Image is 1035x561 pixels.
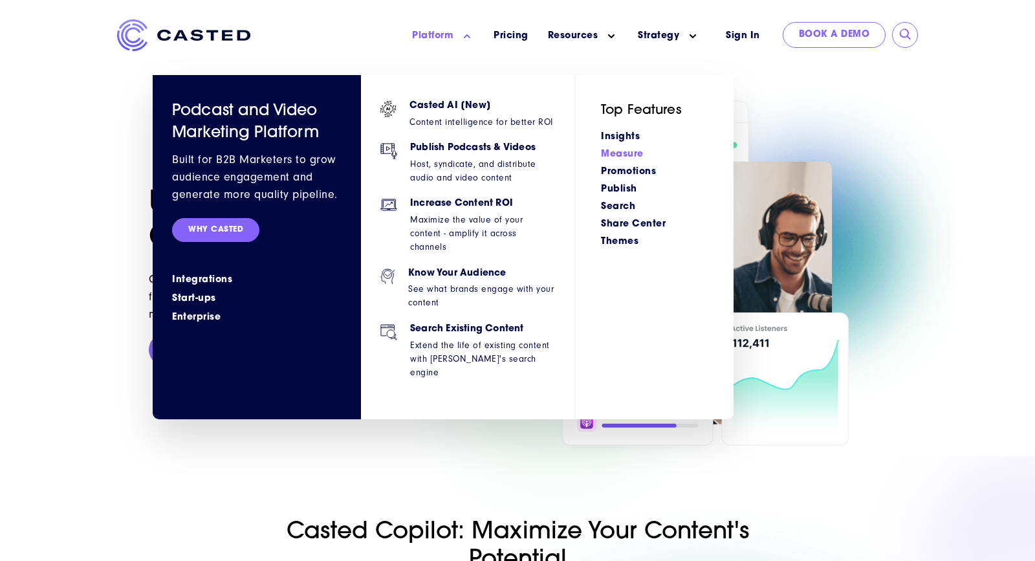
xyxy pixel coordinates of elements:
a: WHY CASTED [172,218,259,242]
a: Publish Podcasts & Videos Host, syndicate, and distribute audio and video content [380,143,555,199]
a: Search [601,202,635,212]
p: Host, syndicate, and distribute audio and video content [410,157,555,184]
p: Maximize the value of your content - amplify it across channels [410,213,555,254]
a: Request a Demo [149,333,294,367]
div: Casted AI solves your need to get more reach and revenue from your content. It smartly creates an... [149,270,480,323]
h1: Unlock Your Content with Casted AI [149,186,510,256]
img: Casted_Logo_Horizontal_FullColor_PUR_BLUE [117,19,250,51]
a: Enterprise [172,311,342,324]
h6: Search Existing Content [410,324,555,335]
a: Strategy [638,29,679,43]
a: Platform [412,29,453,43]
a: Integrations [172,273,342,287]
input: Submit [899,28,912,41]
a: Start-ups [172,292,342,305]
p: See what brands engage with your content [408,282,555,309]
h6: Casted AI [New] [409,101,553,112]
a: Share Center [601,219,666,229]
a: Promotions [601,167,656,177]
a: Pricing [494,29,528,43]
p: Content intelligence for better ROI [409,115,553,129]
h6: Publish Podcasts & Videos [410,143,555,154]
nav: Main menu [270,19,710,52]
a: Search Existing Content Extend the life of existing content with [PERSON_NAME]'s search engine [380,324,555,393]
a: Casted AI [New] Content intelligence for better ROI [380,101,555,143]
h6: Increase Content ROI [410,199,555,210]
div: Navigation Menu [601,127,708,249]
a: Measure [601,149,644,159]
h4: Podcast and Video Marketing Platform [172,101,342,144]
a: Insights [601,132,640,142]
a: Book a Demo [783,22,886,48]
a: Know Your Audience See what brands engage with your content [380,269,555,324]
a: Publish [601,184,637,194]
p: Extend the life of existing content with [PERSON_NAME]'s search engine [410,338,555,379]
a: Themes [601,237,638,247]
p: Built for B2B Marketers to grow audience engagement and generate more quality pipeline. [172,151,342,203]
a: Resources [548,29,598,43]
a: Sign In [710,22,776,50]
a: Increase Content ROI Maximize the value of your content - amplify it across channels [380,199,555,268]
h6: Know Your Audience [408,269,555,280]
h5: Top Features [601,101,708,120]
